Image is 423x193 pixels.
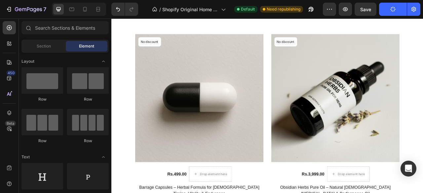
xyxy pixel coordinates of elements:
input: Search Sections & Elements [21,21,109,34]
span: Default [241,6,255,12]
span: / [159,6,161,13]
p: No discount [210,27,233,33]
div: Row [67,138,109,144]
div: Undo/Redo [111,3,138,16]
span: Element [79,43,94,49]
span: Toggle open [98,152,109,162]
span: Save [360,7,371,12]
span: Section [37,43,51,49]
div: Row [67,96,109,102]
iframe: Design area [111,18,423,193]
span: Text [21,154,30,160]
button: Save [355,3,376,16]
div: Row [21,96,63,102]
div: Open Intercom Messenger [401,161,416,177]
div: Beta [5,121,16,126]
div: Row [21,138,63,144]
span: Layout [21,58,34,64]
div: 450 [6,70,16,76]
p: 7 [43,5,46,13]
button: 7 [3,3,49,16]
span: Need republishing [267,6,300,12]
span: Shopify Original Home Template [162,6,218,13]
span: Toggle open [98,56,109,67]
